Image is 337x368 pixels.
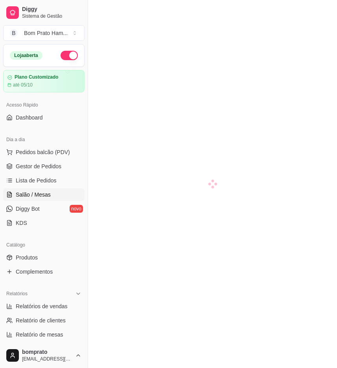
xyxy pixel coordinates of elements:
[3,25,85,41] button: Select a team
[16,205,40,213] span: Diggy Bot
[16,148,70,156] span: Pedidos balcão (PDV)
[3,328,85,341] a: Relatório de mesas
[16,316,66,324] span: Relatório de clientes
[3,111,85,124] a: Dashboard
[10,29,18,37] span: B
[3,239,85,251] div: Catálogo
[3,70,85,92] a: Plano Customizadoaté 05/10
[16,302,68,310] span: Relatórios de vendas
[10,51,42,60] div: Loja aberta
[3,314,85,327] a: Relatório de clientes
[16,162,61,170] span: Gestor de Pedidos
[22,6,81,13] span: Diggy
[3,160,85,173] a: Gestor de Pedidos
[16,268,53,276] span: Complementos
[3,300,85,313] a: Relatórios de vendas
[3,174,85,187] a: Lista de Pedidos
[16,177,57,184] span: Lista de Pedidos
[3,342,85,355] a: Relatório de fidelidadenovo
[3,133,85,146] div: Dia a dia
[15,74,58,80] article: Plano Customizado
[22,13,81,19] span: Sistema de Gestão
[16,331,63,339] span: Relatório de mesas
[6,291,28,297] span: Relatórios
[16,219,27,227] span: KDS
[13,82,33,88] article: até 05/10
[16,191,51,199] span: Salão / Mesas
[24,29,68,37] div: Bom Prato Ham ...
[3,217,85,229] a: KDS
[3,265,85,278] a: Complementos
[3,251,85,264] a: Produtos
[3,146,85,158] button: Pedidos balcão (PDV)
[16,254,38,261] span: Produtos
[22,349,72,356] span: bomprato
[3,202,85,215] a: Diggy Botnovo
[3,3,85,22] a: DiggySistema de Gestão
[3,188,85,201] a: Salão / Mesas
[16,114,43,121] span: Dashboard
[61,51,78,60] button: Alterar Status
[3,346,85,365] button: bomprato[EMAIL_ADDRESS][DOMAIN_NAME]
[22,356,72,362] span: [EMAIL_ADDRESS][DOMAIN_NAME]
[3,99,85,111] div: Acesso Rápido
